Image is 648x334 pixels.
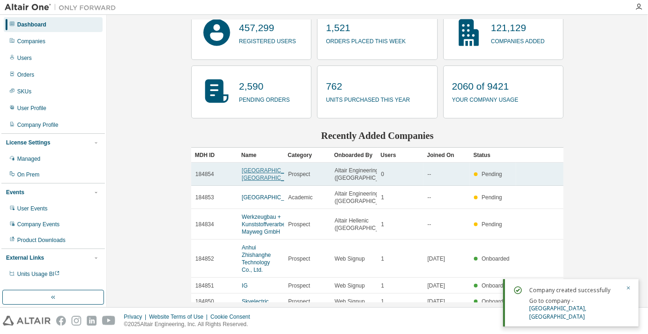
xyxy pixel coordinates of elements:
p: registered users [239,35,296,46]
div: Website Terms of Use [149,313,210,321]
div: SKUs [17,88,32,95]
p: 121,129 [491,21,545,35]
div: Onboarded By [334,148,373,163]
div: Managed [17,155,40,163]
span: Web Signup [335,255,365,262]
span: Altair Hellenic ([GEOGRAPHIC_DATA]) [335,217,396,232]
span: 1 [381,255,384,262]
span: 1 [381,194,384,201]
a: Werkzeugbau + Kunststoffverarbeitung Mayweg GmbH [242,214,298,235]
p: 457,299 [239,21,296,35]
span: 1 [381,282,384,289]
span: Academic [288,194,313,201]
div: Company Events [17,221,59,228]
div: Product Downloads [17,236,65,244]
div: User Profile [17,105,46,112]
p: 762 [326,79,410,93]
span: Altair Engineering ([GEOGRAPHIC_DATA]) [335,190,396,205]
img: instagram.svg [71,316,81,326]
span: Units Usage BI [17,271,60,277]
span: 1 [381,298,384,305]
a: IG [242,282,248,289]
div: Users [17,54,32,62]
div: License Settings [6,139,50,146]
span: Web Signup [335,298,365,305]
span: -- [428,170,431,178]
div: Events [6,189,24,196]
span: [DATE] [428,298,445,305]
span: 184850 [195,298,214,305]
div: Joined On [427,148,466,163]
span: Onboarded [482,298,510,305]
span: -- [428,221,431,228]
a: Skyelectric [242,298,269,305]
span: [DATE] [428,255,445,262]
img: altair_logo.svg [3,316,51,326]
img: facebook.svg [56,316,66,326]
span: -- [428,194,431,201]
p: 1,521 [326,21,406,35]
p: companies added [491,35,545,46]
h2: Recently Added Companies [191,130,564,142]
span: Pending [482,194,502,201]
span: Prospect [288,298,310,305]
div: Name [241,148,280,163]
span: Prospect [288,255,310,262]
img: youtube.svg [102,316,116,326]
span: Pending [482,171,502,177]
p: units purchased this year [326,93,410,104]
div: Companies [17,38,45,45]
span: 1 [381,221,384,228]
span: Prospect [288,170,310,178]
div: Privacy [124,313,149,321]
div: Dashboard [17,21,46,28]
span: Onboarded [482,255,510,262]
span: 184852 [195,255,214,262]
img: linkedin.svg [87,316,97,326]
span: 0 [381,170,384,178]
p: 2,590 [239,79,290,93]
div: Users [381,148,420,163]
span: 184854 [195,170,214,178]
a: [GEOGRAPHIC_DATA] [242,194,300,201]
div: User Events [17,205,47,212]
div: On Prem [17,171,39,178]
a: [GEOGRAPHIC_DATA], [GEOGRAPHIC_DATA] [242,167,301,181]
span: 184834 [195,221,214,228]
p: pending orders [239,93,290,104]
span: 184853 [195,194,214,201]
a: Anhui Zhishanghe Technology Co., Ltd. [242,244,271,273]
span: [DATE] [428,282,445,289]
p: 2060 of 9421 [452,79,518,93]
span: Onboarded [482,282,510,289]
div: External Links [6,254,44,262]
span: Altair Engineering ([GEOGRAPHIC_DATA]) [335,167,396,182]
div: Cookie Consent [210,313,255,321]
p: your company usage [452,93,518,104]
div: Company created successfully [529,285,620,296]
div: Category [288,148,327,163]
div: MDH ID [195,148,234,163]
span: Prospect [288,282,310,289]
p: © 2025 Altair Engineering, Inc. All Rights Reserved. [124,321,256,328]
span: Go to company - [529,297,586,321]
span: 184851 [195,282,214,289]
span: Web Signup [335,282,365,289]
div: Company Profile [17,121,58,129]
a: [GEOGRAPHIC_DATA], [GEOGRAPHIC_DATA] [529,304,586,321]
p: orders placed this week [326,35,406,46]
div: Status [473,148,512,163]
span: Prospect [288,221,310,228]
img: Altair One [5,3,121,12]
div: Orders [17,71,34,79]
span: Pending [482,221,502,228]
